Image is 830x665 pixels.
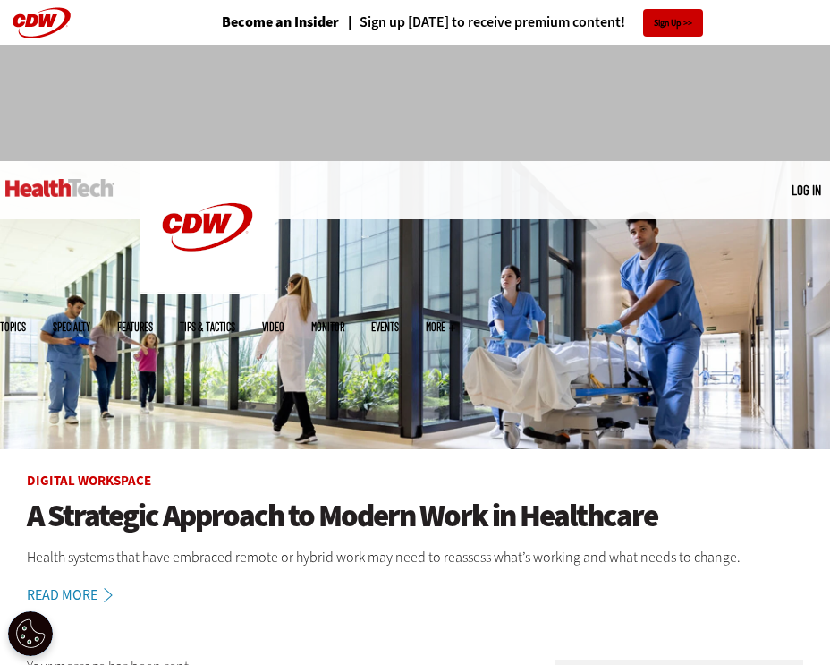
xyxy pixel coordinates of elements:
[792,182,821,198] a: Log in
[339,15,625,30] a: Sign up [DATE] to receive premium content!
[262,321,284,332] a: Video
[180,321,235,332] a: Tips & Tactics
[8,611,53,656] div: Cookie Settings
[140,279,275,298] a: CDW
[5,179,114,197] img: Home
[117,321,153,332] a: Features
[27,588,132,602] a: Read More
[140,161,275,294] img: Home
[371,321,399,332] a: Events
[311,321,344,332] a: MonITor
[27,472,151,490] a: Digital Workspace
[27,546,803,569] p: Health systems that have embraced remote or hybrid work may need to reassess what’s working and w...
[27,499,803,533] a: A Strategic Approach to Modern Work in Healthcare
[89,63,741,143] iframe: advertisement
[222,15,339,30] a: Become an Insider
[643,9,703,37] a: Sign Up
[426,321,455,332] span: More
[792,181,821,200] div: User menu
[53,321,90,332] span: Specialty
[8,611,53,656] button: Open Preferences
